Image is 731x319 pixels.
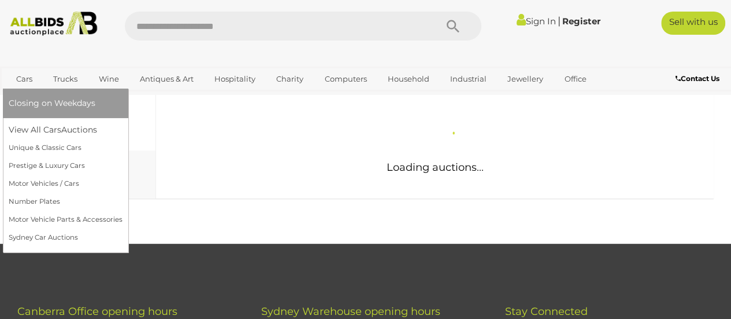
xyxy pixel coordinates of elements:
a: Office [556,69,593,89]
a: Industrial [443,69,494,89]
a: Contact Us [676,72,722,85]
span: Sydney Warehouse opening hours [261,305,440,318]
span: Stay Connected [504,305,587,318]
a: Antiques & Art [132,69,201,89]
button: Search [424,12,481,41]
a: Wine [91,69,126,89]
span: | [558,14,561,27]
a: Sell with us [661,12,725,35]
b: Contact Us [676,74,719,83]
a: Charity [269,69,311,89]
a: Jewellery [500,69,551,89]
a: Hospitality [207,69,263,89]
a: Household [380,69,437,89]
span: Loading auctions... [387,161,484,174]
a: Sign In [517,16,556,27]
img: Allbids.com.au [5,12,102,36]
span: Canberra Office opening hours [17,305,177,318]
a: Cars [9,69,40,89]
a: Register [562,16,600,27]
a: Computers [317,69,374,89]
a: Trucks [46,69,85,89]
